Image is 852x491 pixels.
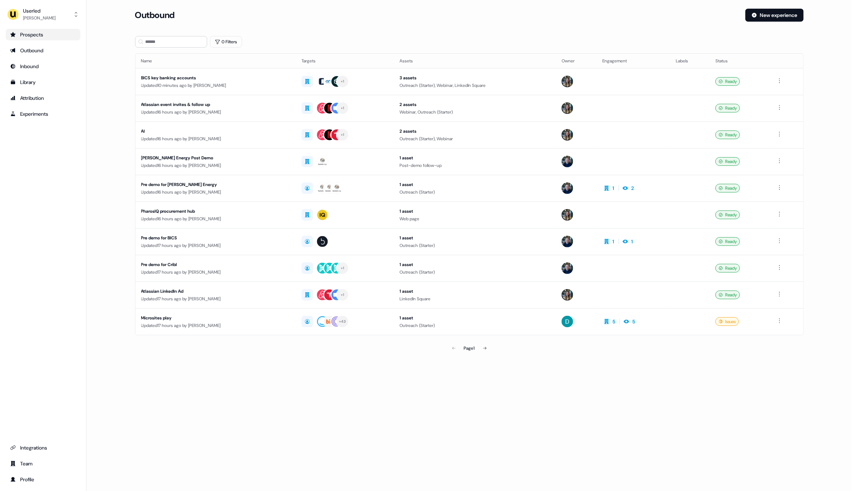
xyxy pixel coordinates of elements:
[6,442,80,454] a: Go to integrations
[141,269,290,276] div: Updated 17 hours ago by [PERSON_NAME]
[6,45,80,56] a: Go to outbound experience
[400,215,550,222] div: Web page
[715,104,740,112] div: Ready
[141,215,290,222] div: Updated 16 hours ago by [PERSON_NAME]
[10,79,76,86] div: Library
[562,289,573,301] img: Charlotte
[612,238,614,245] div: 1
[6,108,80,120] a: Go to experiments
[562,236,573,247] img: James
[400,261,550,268] div: 1 asset
[6,474,80,485] a: Go to profile
[135,10,175,21] h3: Outbound
[715,317,739,326] div: Issues
[341,132,344,138] div: + 1
[141,242,290,249] div: Updated 17 hours ago by [PERSON_NAME]
[562,209,573,221] img: Charlotte
[394,54,556,68] th: Assets
[341,265,344,271] div: + 1
[715,264,740,273] div: Ready
[141,74,290,81] div: BICS key banking accounts
[10,31,76,38] div: Prospects
[612,318,615,325] div: 5
[141,135,290,142] div: Updated 16 hours ago by [PERSON_NAME]
[745,9,804,22] button: New experience
[556,54,597,68] th: Owner
[562,76,573,87] img: Charlotte
[562,129,573,141] img: Charlotte
[464,345,475,352] div: Page 1
[400,82,550,89] div: Outreach (Starter), Webinar, LinkedIn Square
[141,288,290,295] div: Atlassian LinkedIn Ad
[562,182,573,194] img: James
[10,110,76,118] div: Experiments
[141,322,290,329] div: Updated 17 hours ago by [PERSON_NAME]
[141,162,290,169] div: Updated 16 hours ago by [PERSON_NAME]
[715,184,740,193] div: Ready
[339,318,346,325] div: + 43
[141,189,290,196] div: Updated 16 hours ago by [PERSON_NAME]
[400,189,550,196] div: Outreach (Starter)
[141,154,290,162] div: [PERSON_NAME] Energy Post Demo
[632,318,635,325] div: 5
[400,288,550,295] div: 1 asset
[400,162,550,169] div: Post-demo follow-up
[562,102,573,114] img: Charlotte
[715,237,740,246] div: Ready
[631,238,633,245] div: 1
[400,242,550,249] div: Outreach (Starter)
[23,14,55,22] div: [PERSON_NAME]
[141,314,290,322] div: Microsites play
[631,185,634,192] div: 2
[6,6,80,23] button: Userled[PERSON_NAME]
[400,154,550,162] div: 1 asset
[141,101,290,108] div: Atlassian event invites & follow up
[400,314,550,322] div: 1 asset
[341,292,344,298] div: + 1
[400,101,550,108] div: 2 assets
[715,77,740,86] div: Ready
[562,156,573,167] img: James
[400,181,550,188] div: 1 asset
[400,295,550,302] div: LinkedIn Square
[6,61,80,72] a: Go to Inbound
[10,444,76,451] div: Integrations
[612,185,614,192] div: 1
[715,211,740,219] div: Ready
[715,291,740,299] div: Ready
[141,181,290,188] div: Pre demo for [PERSON_NAME] Energy
[341,78,344,85] div: + 1
[341,105,344,111] div: + 1
[562,316,573,327] img: David
[400,109,550,116] div: Webinar, Outreach (Starter)
[135,54,296,68] th: Name
[141,128,290,135] div: AI
[715,157,740,166] div: Ready
[400,234,550,242] div: 1 asset
[23,7,55,14] div: Userled
[10,460,76,467] div: Team
[400,135,550,142] div: Outreach (Starter), Webinar
[141,234,290,242] div: Pre demo for BICS
[141,109,290,116] div: Updated 16 hours ago by [PERSON_NAME]
[141,82,290,89] div: Updated 10 minutes ago by [PERSON_NAME]
[10,47,76,54] div: Outbound
[562,262,573,274] img: James
[10,63,76,70] div: Inbound
[296,54,394,68] th: Targets
[10,476,76,483] div: Profile
[141,208,290,215] div: PharosIQ procurement hub
[400,74,550,81] div: 3 assets
[141,295,290,302] div: Updated 17 hours ago by [PERSON_NAME]
[400,128,550,135] div: 2 assets
[670,54,710,68] th: Labels
[141,261,290,268] div: Pre demo for Cribl
[597,54,670,68] th: Engagement
[400,269,550,276] div: Outreach (Starter)
[6,76,80,88] a: Go to templates
[6,92,80,104] a: Go to attribution
[10,94,76,102] div: Attribution
[210,36,242,48] button: 0 Filters
[400,208,550,215] div: 1 asset
[400,322,550,329] div: Outreach (Starter)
